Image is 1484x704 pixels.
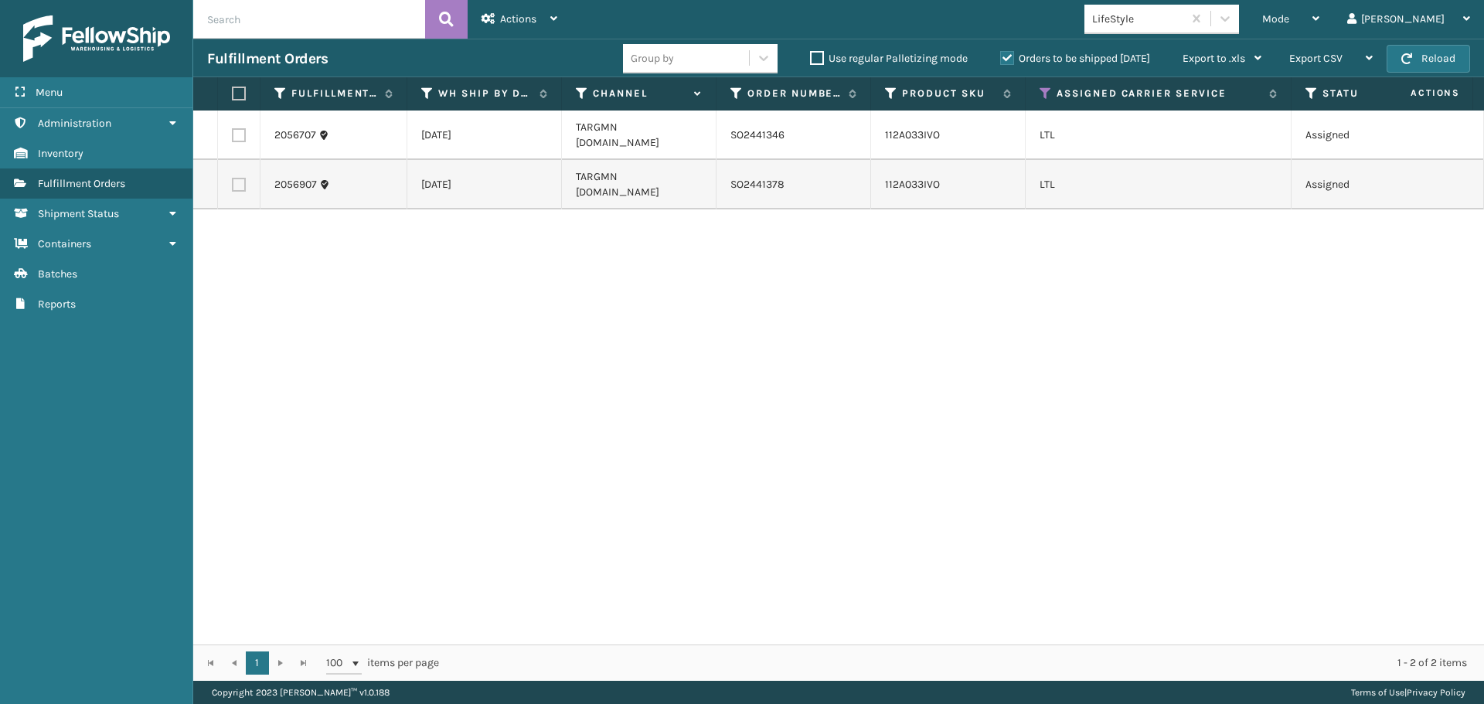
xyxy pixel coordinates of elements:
[1387,45,1470,73] button: Reload
[1183,52,1245,65] span: Export to .xls
[885,128,940,141] a: 112A033IVO
[1057,87,1261,100] label: Assigned Carrier Service
[38,177,125,190] span: Fulfillment Orders
[246,651,269,675] a: 1
[1322,87,1416,100] label: Status
[747,87,841,100] label: Order Number
[38,298,76,311] span: Reports
[1362,80,1469,106] span: Actions
[1026,160,1292,209] td: LTL
[716,111,871,160] td: SO2441346
[593,87,686,100] label: Channel
[38,207,119,220] span: Shipment Status
[407,160,562,209] td: [DATE]
[1262,12,1289,26] span: Mode
[38,147,83,160] span: Inventory
[1026,111,1292,160] td: LTL
[1289,52,1343,65] span: Export CSV
[407,111,562,160] td: [DATE]
[274,177,317,192] a: 2056907
[291,87,377,100] label: Fulfillment Order Id
[1092,11,1184,27] div: LifeStyle
[500,12,536,26] span: Actions
[326,651,439,675] span: items per page
[885,178,940,191] a: 112A033IVO
[326,655,349,671] span: 100
[1292,111,1446,160] td: Assigned
[212,681,390,704] p: Copyright 2023 [PERSON_NAME]™ v 1.0.188
[38,237,91,250] span: Containers
[207,49,328,68] h3: Fulfillment Orders
[38,117,111,130] span: Administration
[716,160,871,209] td: SO2441378
[461,655,1467,671] div: 1 - 2 of 2 items
[562,160,716,209] td: TARGMN [DOMAIN_NAME]
[274,128,316,143] a: 2056707
[631,50,674,66] div: Group by
[36,86,63,99] span: Menu
[562,111,716,160] td: TARGMN [DOMAIN_NAME]
[1292,160,1446,209] td: Assigned
[38,267,77,281] span: Batches
[902,87,996,100] label: Product SKU
[810,52,968,65] label: Use regular Palletizing mode
[1407,687,1465,698] a: Privacy Policy
[438,87,532,100] label: WH Ship By Date
[23,15,170,62] img: logo
[1351,687,1404,698] a: Terms of Use
[1000,52,1150,65] label: Orders to be shipped [DATE]
[1351,681,1465,704] div: |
